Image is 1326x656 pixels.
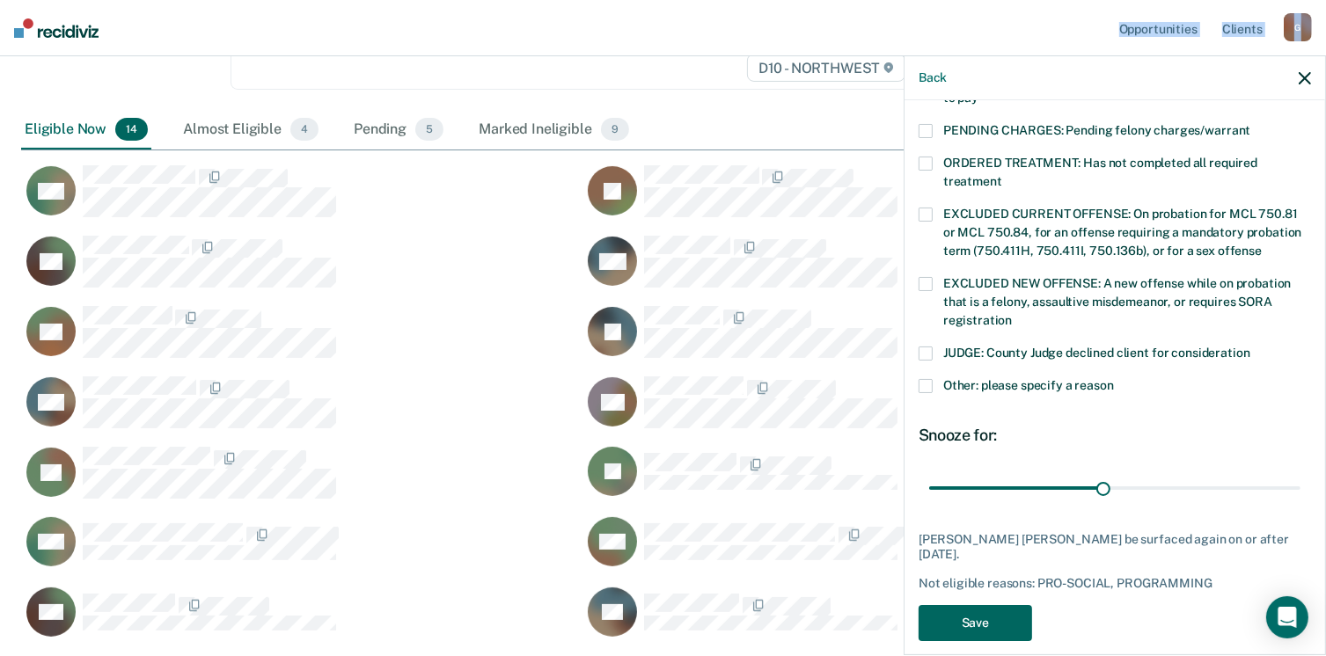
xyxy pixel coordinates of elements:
div: CaseloadOpportunityCell-0797235 [21,235,582,305]
div: G [1284,13,1312,41]
span: PENDING CHARGES: Pending felony charges/warrant [943,123,1250,137]
div: [PERSON_NAME] [PERSON_NAME] be surfaced again on or after [DATE]. [919,532,1311,562]
div: Almost Eligible [179,111,322,149]
span: EXCLUDED CURRENT OFFENSE: On probation for MCL 750.81 or MCL 750.84, for an offense requiring a m... [943,207,1301,258]
span: 9 [601,118,629,141]
span: ORDERED TREATMENT: Has not completed all required treatment [943,156,1257,188]
div: CaseloadOpportunityCell-0811033 [582,516,1144,587]
div: CaseloadOpportunityCell-0801698 [582,375,1144,446]
button: Back [919,70,947,85]
span: 5 [415,118,443,141]
div: CaseloadOpportunityCell-0714964 [582,305,1144,375]
div: CaseloadOpportunityCell-0873537 [582,446,1144,516]
div: CaseloadOpportunityCell-0347556 [21,446,582,516]
span: EXCLUDED NEW OFFENSE: A new offense while on probation that is a felony, assaultive misdemeanor, ... [943,276,1291,327]
div: CaseloadOpportunityCell-0977053 [582,164,1144,235]
span: 4 [290,118,319,141]
div: CaseloadOpportunityCell-0556105 [21,375,582,446]
div: CaseloadOpportunityCell-0807688 [582,235,1144,305]
div: Eligible Now [21,111,151,149]
div: Pending [350,111,447,149]
span: Other: please specify a reason [943,378,1114,392]
button: Save [919,605,1032,641]
span: D10 - NORTHWEST [747,54,905,82]
div: CaseloadOpportunityCell-0511759 [21,305,582,375]
div: Marked Ineligible [475,111,633,149]
div: Snooze for: [919,426,1311,445]
div: Not eligible reasons: PRO-SOCIAL, PROGRAMMING [919,576,1311,591]
img: Recidiviz [14,18,99,38]
div: CaseloadOpportunityCell-0189089 [21,164,582,235]
div: CaseloadOpportunityCell-0294359 [21,516,582,587]
div: Open Intercom Messenger [1266,596,1308,638]
span: JUDGE: County Judge declined client for consideration [943,346,1250,360]
span: 14 [115,118,148,141]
